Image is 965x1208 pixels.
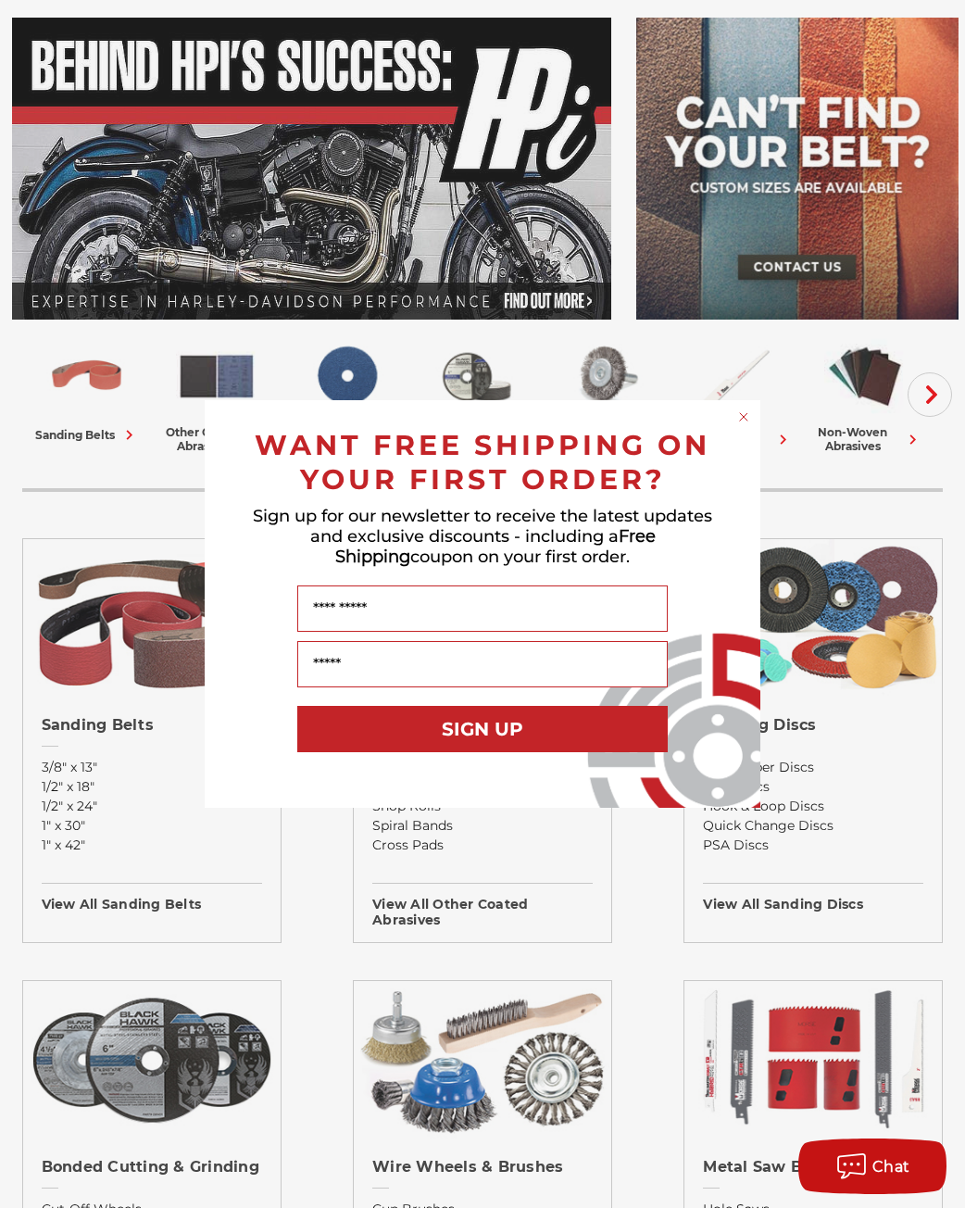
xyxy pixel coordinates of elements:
span: Free Shipping [335,526,656,567]
button: Chat [798,1139,946,1194]
button: SIGN UP [297,706,668,752]
span: WANT FREE SHIPPING ON YOUR FIRST ORDER? [255,428,710,497]
span: Sign up for our newsletter to receive the latest updates and exclusive discounts - including a co... [253,506,712,567]
button: Close dialog [734,408,753,426]
span: Chat [872,1158,910,1176]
